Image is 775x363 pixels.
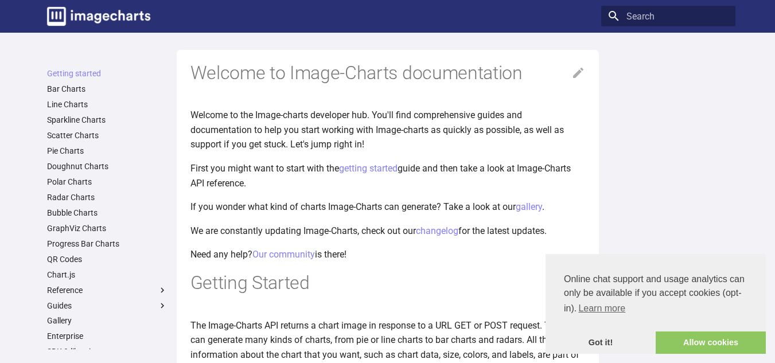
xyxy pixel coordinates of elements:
[47,239,168,249] a: Progress Bar Charts
[516,201,542,212] a: gallery
[577,300,627,317] a: learn more about cookies
[190,224,585,239] p: We are constantly updating Image-Charts, check out our for the latest updates.
[190,108,585,152] p: Welcome to the Image-charts developer hub. You'll find comprehensive guides and documentation to ...
[656,331,766,354] a: allow cookies
[190,200,585,214] p: If you wonder what kind of charts Image-Charts can generate? Take a look at our .
[190,161,585,190] p: First you might want to start with the guide and then take a look at Image-Charts API reference.
[47,115,168,125] a: Sparkline Charts
[47,84,168,94] a: Bar Charts
[47,130,168,140] a: Scatter Charts
[47,192,168,202] a: Radar Charts
[47,270,168,280] a: Chart.js
[42,2,155,30] a: Image-Charts documentation
[47,315,168,326] a: Gallery
[47,223,168,233] a: GraphViz Charts
[252,249,315,260] a: Our community
[190,61,585,85] h1: Welcome to Image-Charts documentation
[546,331,656,354] a: dismiss cookie message
[47,177,168,187] a: Polar Charts
[47,7,150,26] img: logo
[47,68,168,79] a: Getting started
[47,254,168,264] a: QR Codes
[190,247,585,262] p: Need any help? is there!
[47,331,168,341] a: Enterprise
[47,161,168,171] a: Doughnut Charts
[601,6,735,26] input: Search
[546,254,766,354] div: cookieconsent
[47,285,168,295] label: Reference
[564,272,747,317] span: Online chat support and usage analytics can only be available if you accept cookies (opt-in).
[416,225,458,236] a: changelog
[190,271,585,295] h1: Getting Started
[47,208,168,218] a: Bubble Charts
[47,300,168,311] label: Guides
[339,163,398,174] a: getting started
[47,99,168,110] a: Line Charts
[47,346,168,357] a: SDK & libraries
[47,146,168,156] a: Pie Charts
